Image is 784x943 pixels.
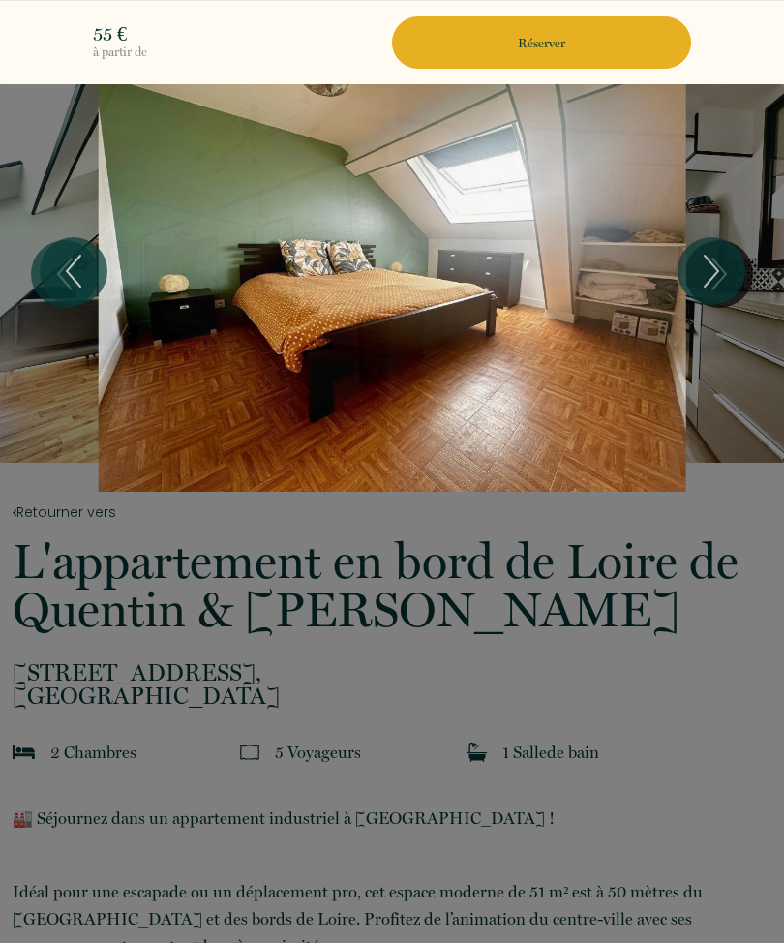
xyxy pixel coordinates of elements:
[93,24,388,44] p: 55 €
[399,34,684,52] p: Réserver
[678,237,745,305] button: Next
[40,237,107,305] button: Previous
[93,44,388,61] p: à partir de
[392,16,691,69] button: Réserver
